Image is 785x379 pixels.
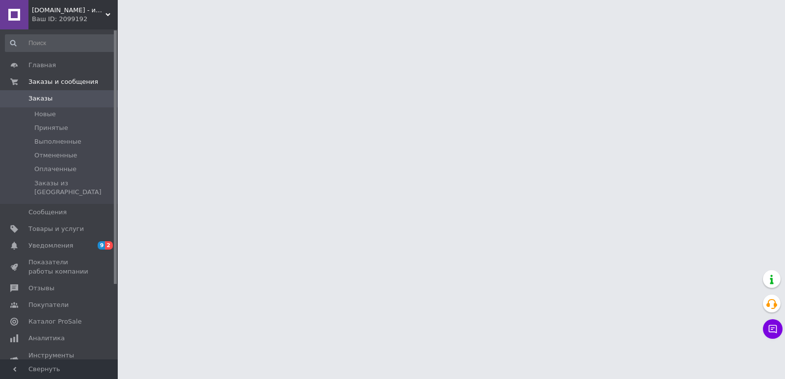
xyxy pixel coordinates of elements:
[28,61,56,70] span: Главная
[34,165,77,174] span: Оплаченные
[28,334,65,343] span: Аналитика
[34,179,115,197] span: Заказы из [GEOGRAPHIC_DATA]
[34,110,56,119] span: Новые
[28,225,84,233] span: Товары и услуги
[28,258,91,276] span: Показатели работы компании
[28,301,69,309] span: Покупатели
[28,77,98,86] span: Заказы и сообщения
[34,124,68,132] span: Принятые
[98,241,105,250] span: 9
[34,137,81,146] span: Выполненные
[34,151,77,160] span: Отмененные
[32,15,118,24] div: Ваш ID: 2099192
[28,241,73,250] span: Уведомления
[28,351,91,369] span: Инструменты вебмастера и SEO
[5,34,116,52] input: Поиск
[28,94,52,103] span: Заказы
[28,208,67,217] span: Сообщения
[763,319,783,339] button: Чат с покупателем
[105,241,113,250] span: 2
[28,284,54,293] span: Отзывы
[28,317,81,326] span: Каталог ProSale
[32,6,105,15] span: Persona.net.ua - интернет магазин электроники и аксессуаров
